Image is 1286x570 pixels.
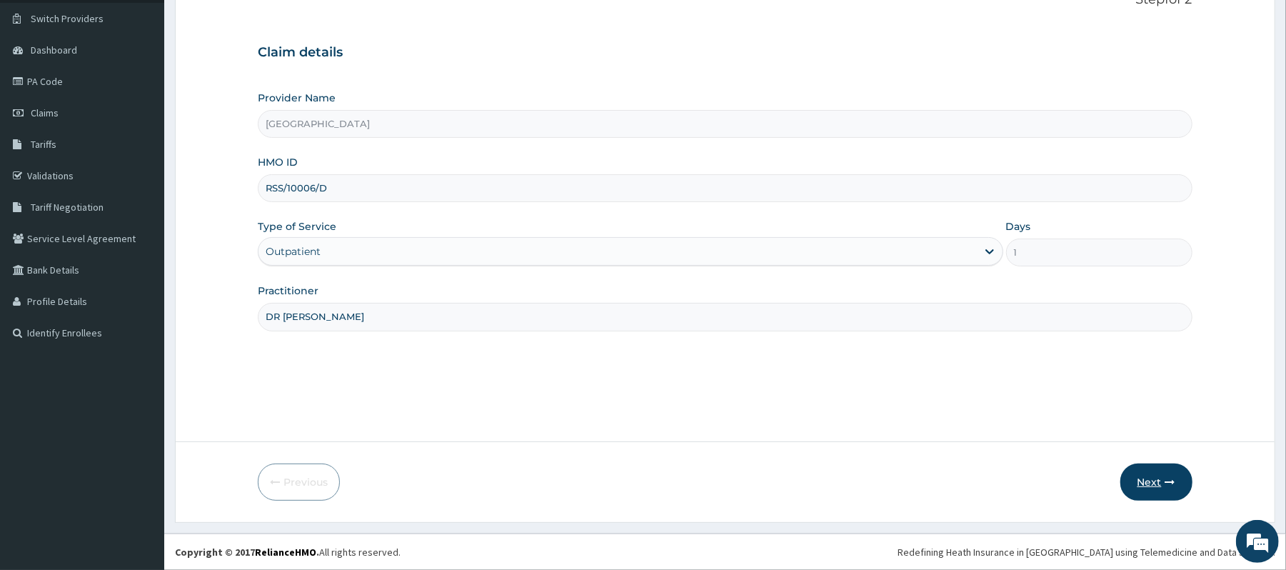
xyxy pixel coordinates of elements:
[7,390,272,440] textarea: Type your message and hit 'Enter'
[74,80,240,99] div: Chat with us now
[31,201,104,214] span: Tariff Negotiation
[266,244,321,259] div: Outpatient
[258,155,298,169] label: HMO ID
[258,174,1192,202] input: Enter HMO ID
[31,44,77,56] span: Dashboard
[31,138,56,151] span: Tariffs
[258,219,336,234] label: Type of Service
[83,180,197,324] span: We're online!
[1006,219,1031,234] label: Days
[258,284,318,298] label: Practitioner
[258,303,1192,331] input: Enter Name
[234,7,268,41] div: Minimize live chat window
[164,534,1286,570] footer: All rights reserved.
[255,546,316,559] a: RelianceHMO
[175,546,319,559] strong: Copyright © 2017 .
[258,45,1192,61] h3: Claim details
[898,545,1275,559] div: Redefining Heath Insurance in [GEOGRAPHIC_DATA] using Telemedicine and Data Science!
[26,71,58,107] img: d_794563401_company_1708531726252_794563401
[31,106,59,119] span: Claims
[258,464,340,501] button: Previous
[31,12,104,25] span: Switch Providers
[258,91,336,105] label: Provider Name
[1120,464,1192,501] button: Next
